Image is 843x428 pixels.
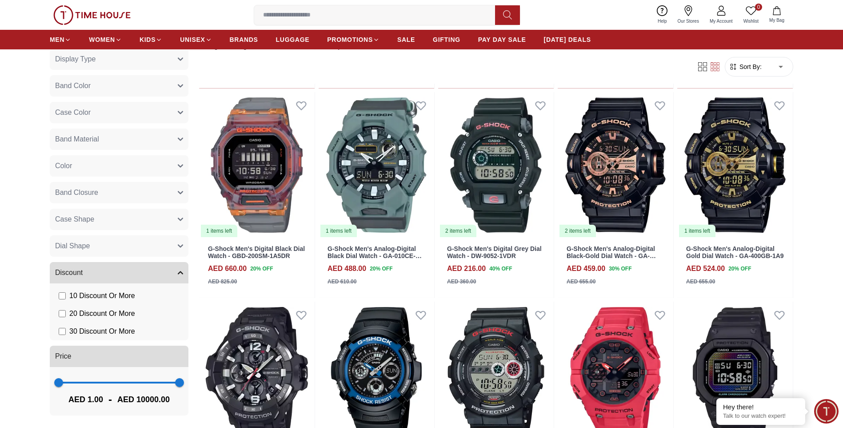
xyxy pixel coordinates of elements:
[397,35,415,44] span: SALE
[567,245,656,267] a: G-Shock Men's Analog-Digital Black-Gold Dial Watch - GA-400GB-1A4
[53,5,131,25] img: ...
[55,214,94,225] span: Case Shape
[672,4,704,26] a: Our Stores
[55,161,72,171] span: Color
[764,4,790,25] button: My Bag
[447,263,486,274] h4: AED 216.00
[201,225,237,237] div: 1 items left
[50,209,188,230] button: Case Shape
[447,245,542,260] a: G-Shock Men's Digital Grey Dial Watch - DW-9052-1VDR
[180,32,212,48] a: UNISEX
[55,81,91,91] span: Band Color
[679,225,715,237] div: 1 items left
[654,18,671,24] span: Help
[50,35,64,44] span: MEN
[117,393,170,406] span: AED 10000.00
[544,35,591,44] span: [DATE] DEALS
[50,48,188,70] button: Display Type
[50,262,188,283] button: Discount
[59,328,66,335] input: 30 Discount Or More
[208,263,247,274] h4: AED 660.00
[230,35,258,44] span: BRANDS
[208,245,305,260] a: G-Shock Men's Digital Black Dial Watch - GBD-200SM-1A5DR
[706,18,736,24] span: My Account
[55,351,71,362] span: Price
[440,225,476,237] div: 2 items left
[55,241,90,251] span: Dial Shape
[686,245,784,260] a: G-Shock Men's Analog-Digital Gold Dial Watch - GA-400GB-1A9
[478,35,526,44] span: PAY DAY SALE
[447,278,476,286] div: AED 360.00
[567,278,595,286] div: AED 655.00
[180,35,205,44] span: UNISEX
[319,92,434,238] img: G-Shock Men's Analog-Digital Black Dial Watch - GA-010CE-2ADR
[740,18,762,24] span: Wishlist
[208,278,237,286] div: AED 825.00
[50,129,188,150] button: Band Material
[320,225,357,237] div: 1 items left
[544,32,591,48] a: [DATE] DEALS
[59,292,66,299] input: 10 Discount Or More
[69,291,135,301] span: 10 Discount Or More
[438,92,554,238] a: G-Shock Men's Digital Grey Dial Watch - DW-9052-1VDR2 items left
[558,92,673,238] a: G-Shock Men's Analog-Digital Black-Gold Dial Watch - GA-400GB-1A42 items left
[250,265,273,273] span: 20 % OFF
[723,412,799,420] p: Talk to our watch expert!
[729,62,762,71] button: Sort By:
[55,267,83,278] span: Discount
[677,92,793,238] img: G-Shock Men's Analog-Digital Gold Dial Watch - GA-400GB-1A9
[559,225,596,237] div: 2 items left
[327,35,373,44] span: PROMOTIONS
[89,35,115,44] span: WOMEN
[558,92,673,238] img: G-Shock Men's Analog-Digital Black-Gold Dial Watch - GA-400GB-1A4
[652,4,672,26] a: Help
[723,403,799,412] div: Hey there!
[199,92,315,238] img: G-Shock Men's Digital Black Dial Watch - GBD-200SM-1A5DR
[199,92,315,238] a: G-Shock Men's Digital Black Dial Watch - GBD-200SM-1A5DR1 items left
[55,54,96,65] span: Display Type
[328,278,356,286] div: AED 610.00
[814,399,839,424] div: Chat Widget
[328,263,366,274] h4: AED 488.00
[489,265,512,273] span: 40 % OFF
[103,392,117,407] span: -
[433,32,460,48] a: GIFTING
[50,102,188,123] button: Case Color
[276,32,310,48] a: LUGGAGE
[55,187,98,198] span: Band Closure
[140,32,162,48] a: KIDS
[69,308,135,319] span: 20 Discount Or More
[69,326,135,337] span: 30 Discount Or More
[755,4,762,11] span: 0
[50,182,188,203] button: Band Closure
[68,393,103,406] span: AED 1.00
[50,75,188,97] button: Band Color
[59,310,66,317] input: 20 Discount Or More
[686,278,715,286] div: AED 655.00
[674,18,703,24] span: Our Stores
[50,32,71,48] a: MEN
[370,265,392,273] span: 20 % OFF
[766,17,788,24] span: My Bag
[319,92,434,238] a: G-Shock Men's Analog-Digital Black Dial Watch - GA-010CE-2ADR1 items left
[55,134,99,145] span: Band Material
[50,235,188,257] button: Dial Shape
[50,155,188,177] button: Color
[738,62,762,71] span: Sort By:
[609,265,631,273] span: 30 % OFF
[55,107,91,118] span: Case Color
[738,4,764,26] a: 0Wishlist
[478,32,526,48] a: PAY DAY SALE
[327,32,380,48] a: PROMOTIONS
[677,92,793,238] a: G-Shock Men's Analog-Digital Gold Dial Watch - GA-400GB-1A91 items left
[567,263,605,274] h4: AED 459.00
[328,245,422,267] a: G-Shock Men's Analog-Digital Black Dial Watch - GA-010CE-2ADR
[438,92,554,238] img: G-Shock Men's Digital Grey Dial Watch - DW-9052-1VDR
[397,32,415,48] a: SALE
[728,265,751,273] span: 20 % OFF
[50,346,188,367] button: Price
[686,263,725,274] h4: AED 524.00
[230,32,258,48] a: BRANDS
[276,35,310,44] span: LUGGAGE
[140,35,156,44] span: KIDS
